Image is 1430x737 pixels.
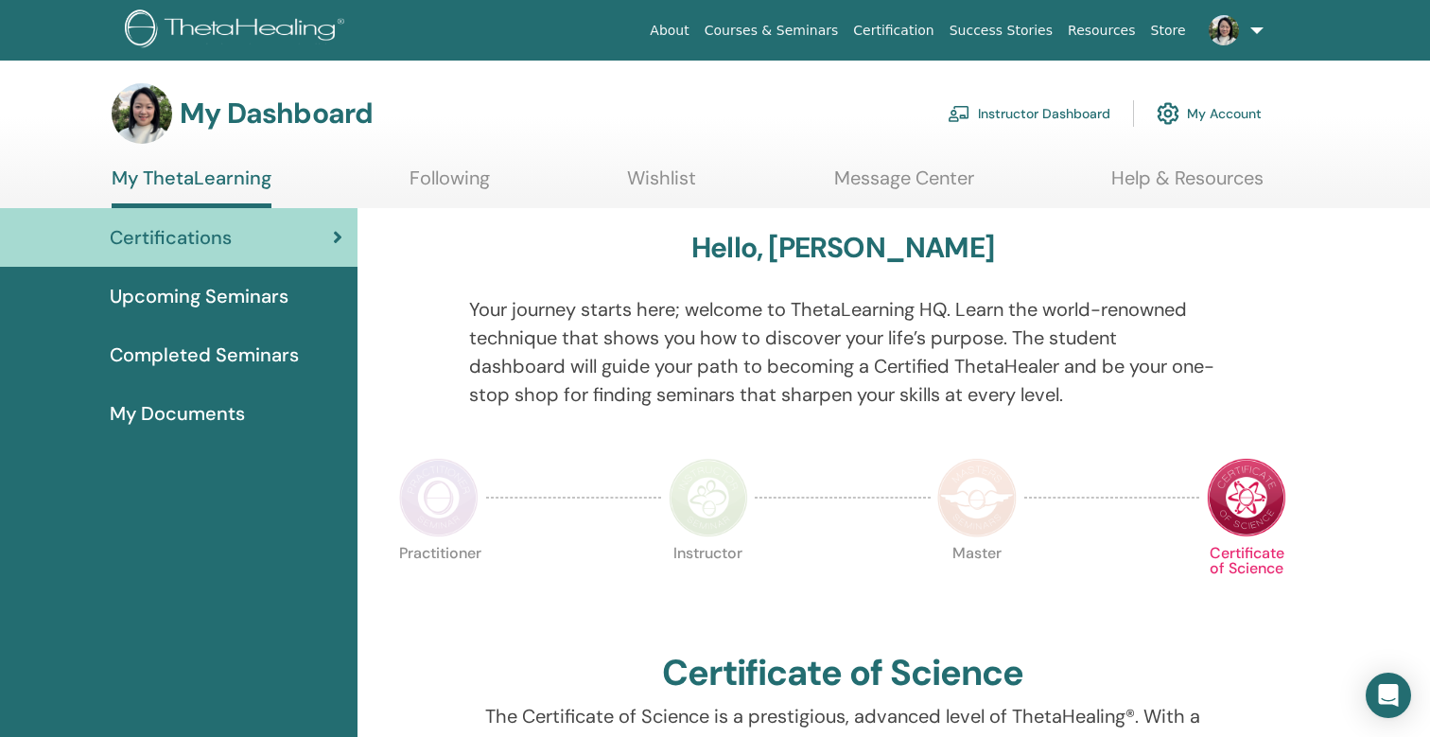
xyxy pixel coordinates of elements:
a: Certification [846,13,941,48]
a: Success Stories [942,13,1060,48]
span: Completed Seminars [110,341,299,369]
a: Message Center [834,167,974,203]
p: Certificate of Science [1207,546,1286,625]
a: Instructor Dashboard [948,93,1110,134]
a: Following [410,167,490,203]
h2: Certificate of Science [662,652,1023,695]
a: Resources [1060,13,1143,48]
img: Practitioner [399,458,479,537]
a: About [642,13,696,48]
div: Open Intercom Messenger [1366,673,1411,718]
img: Instructor [669,458,748,537]
img: Master [937,458,1017,537]
span: Upcoming Seminars [110,282,288,310]
span: Certifications [110,223,232,252]
h3: My Dashboard [180,97,373,131]
img: default.jpg [112,83,172,144]
a: Help & Resources [1111,167,1264,203]
h3: Hello, [PERSON_NAME] [691,231,994,265]
p: Master [937,546,1017,625]
a: Store [1143,13,1194,48]
a: Courses & Seminars [697,13,846,48]
img: cog.svg [1157,97,1179,130]
p: Instructor [669,546,748,625]
img: default.jpg [1209,15,1239,45]
img: chalkboard-teacher.svg [948,105,970,122]
img: logo.png [125,9,351,52]
p: Practitioner [399,546,479,625]
span: My Documents [110,399,245,428]
p: Your journey starts here; welcome to ThetaLearning HQ. Learn the world-renowned technique that sh... [469,295,1216,409]
a: My ThetaLearning [112,167,271,208]
a: Wishlist [627,167,696,203]
a: My Account [1157,93,1262,134]
img: Certificate of Science [1207,458,1286,537]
